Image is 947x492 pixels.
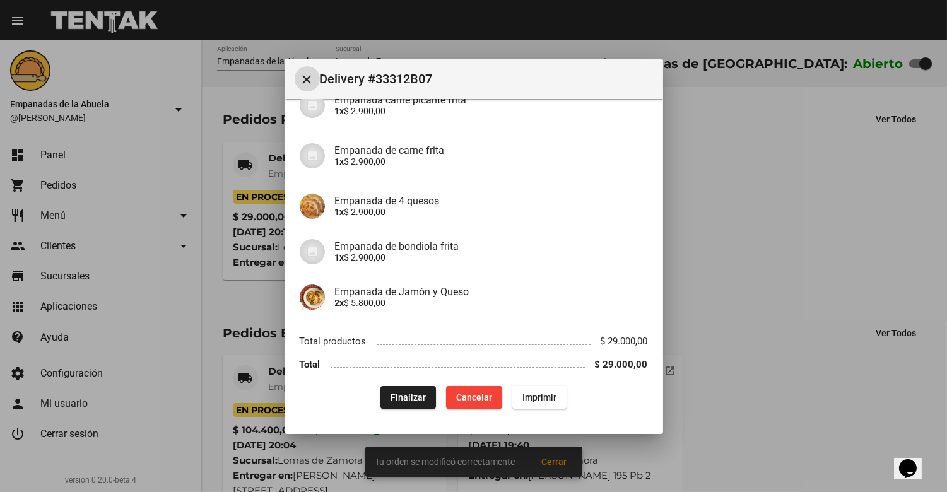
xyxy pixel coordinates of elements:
[512,386,567,409] button: Imprimir
[335,195,648,207] h4: Empanada de 4 quesos
[335,252,344,262] b: 1x
[522,392,556,402] span: Imprimir
[300,72,315,87] mat-icon: Cerrar
[295,66,320,91] button: Cerrar
[335,156,648,167] p: $ 2.900,00
[335,106,344,116] b: 1x
[320,69,653,89] span: Delivery #33312B07
[391,392,426,402] span: Finalizar
[335,298,344,308] b: 2x
[335,298,648,308] p: $ 5.800,00
[300,284,325,310] img: 72c15bfb-ac41-4ae4-a4f2-82349035ab42.jpg
[446,386,502,409] button: Cancelar
[335,207,648,217] p: $ 2.900,00
[300,353,648,376] li: Total $ 29.000,00
[335,144,648,156] h4: Empanada de carne frita
[335,94,648,106] h4: Empanada carne picante frita
[335,156,344,167] b: 1x
[380,386,436,409] button: Finalizar
[300,330,648,353] li: Total productos $ 29.000,00
[335,240,648,252] h4: Empanada de bondiola frita
[456,392,492,402] span: Cancelar
[300,239,325,264] img: 07c47add-75b0-4ce5-9aba-194f44787723.jpg
[300,93,325,118] img: 07c47add-75b0-4ce5-9aba-194f44787723.jpg
[300,194,325,219] img: 363ca94e-5ed4-4755-8df0-ca7d50f4a994.jpg
[300,143,325,168] img: 07c47add-75b0-4ce5-9aba-194f44787723.jpg
[335,286,648,298] h4: Empanada de Jamón y Queso
[335,207,344,217] b: 1x
[894,442,934,479] iframe: chat widget
[335,252,648,262] p: $ 2.900,00
[335,106,648,116] p: $ 2.900,00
